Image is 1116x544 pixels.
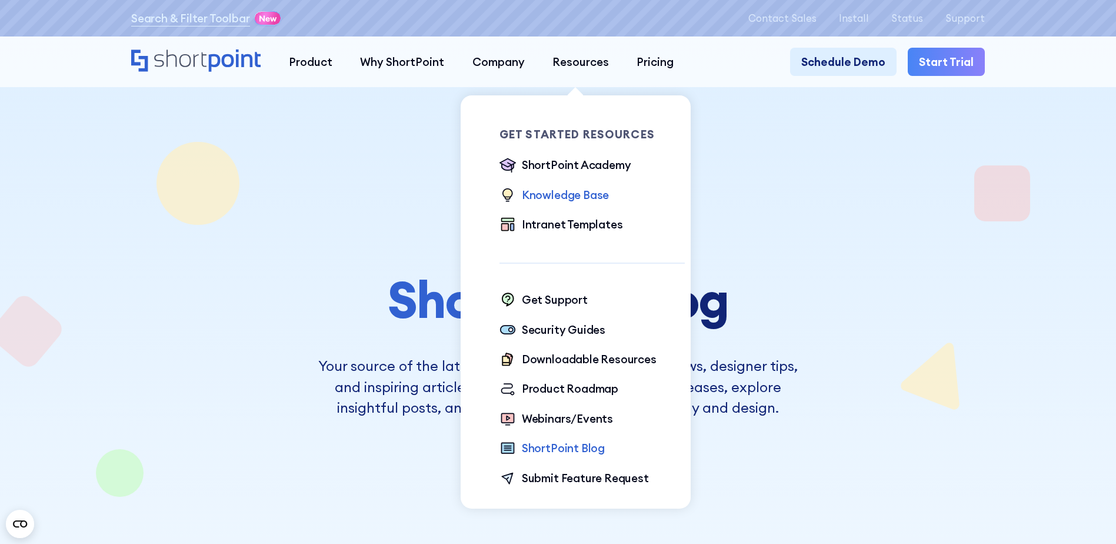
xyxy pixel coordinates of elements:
[522,187,609,203] div: Knowledge Base
[748,12,817,24] a: Contact Sales
[388,268,628,331] span: ShortPoint
[499,157,631,175] a: ShortPoint Academy
[552,54,609,70] div: Resources
[839,12,869,24] a: Install
[522,470,649,486] div: Submit Feature Request
[347,48,458,75] a: Why ShortPoint
[314,234,802,245] div: BLOG
[131,10,250,26] a: Search & Filter Toolbar
[538,48,622,75] a: Resources
[131,49,261,74] a: Home
[472,54,525,70] div: Company
[499,440,605,458] a: ShortPoint Blog
[522,321,605,338] div: Security Guides
[499,291,588,310] a: Get Support
[289,54,332,70] div: Product
[945,12,985,24] a: Support
[522,410,613,427] div: Webinars/Events
[314,273,802,328] h1: Blog
[499,216,623,234] a: Intranet Templates
[499,380,618,399] a: Product Roadmap
[499,470,649,488] a: Submit Feature Request
[314,356,802,419] p: Your source of the latest product updates, company news, designer tips, and inspiring articles. S...
[522,440,605,456] div: ShortPoint Blog
[6,510,34,538] button: Open CMP widget
[623,48,688,75] a: Pricing
[522,291,588,308] div: Get Support
[458,48,538,75] a: Company
[499,129,685,140] div: Get Started Resources
[522,380,618,397] div: Product Roadmap
[499,410,613,429] a: Webinars/Events
[522,157,631,173] div: ShortPoint Academy
[522,216,623,233] div: Intranet Templates
[499,351,657,369] a: Downloadable Resources
[275,48,346,75] a: Product
[790,48,897,75] a: Schedule Demo
[637,54,674,70] div: Pricing
[522,351,657,367] div: Downloadable Resources
[360,54,444,70] div: Why ShortPoint
[499,321,605,340] a: Security Guides
[891,12,923,24] a: Status
[908,48,985,75] a: Start Trial
[1057,487,1116,544] iframe: Chat Widget
[499,187,609,205] a: Knowledge Base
